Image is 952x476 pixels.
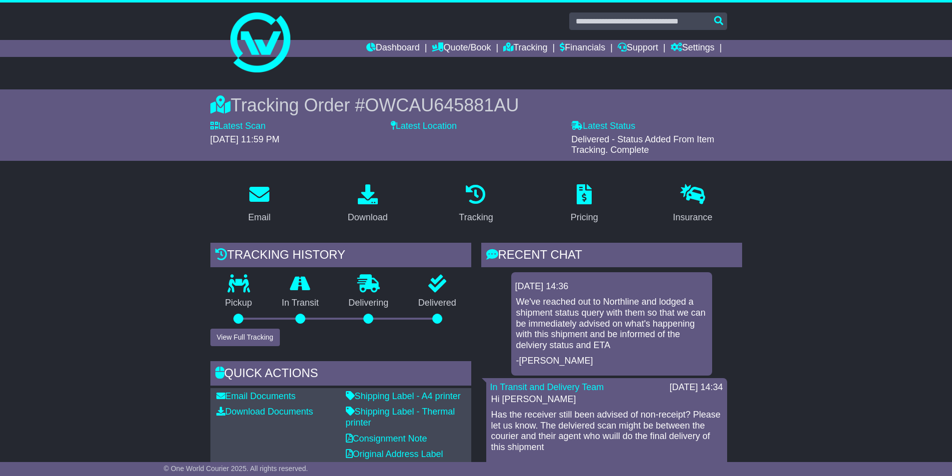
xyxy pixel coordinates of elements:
a: Download Documents [216,407,313,417]
a: Settings [671,40,715,57]
a: Download [341,181,394,228]
p: Delivered [403,298,471,309]
div: RECENT CHAT [481,243,742,270]
label: Latest Scan [210,121,266,132]
a: Email [241,181,277,228]
div: [DATE] 14:36 [515,281,708,292]
span: © One World Courier 2025. All rights reserved. [164,465,308,473]
p: Hi [PERSON_NAME] [491,394,722,405]
a: Tracking [503,40,547,57]
div: Pricing [571,211,598,224]
span: [DATE] 11:59 PM [210,134,280,144]
label: Latest Status [571,121,635,132]
p: Has the receiver still been advised of non-receipt? Please let us know. The delviered scan might ... [491,410,722,453]
p: Pickup [210,298,267,309]
div: Tracking [459,211,493,224]
a: Original Address Label [346,449,443,459]
div: Tracking history [210,243,471,270]
label: Latest Location [391,121,457,132]
a: Financials [560,40,605,57]
a: In Transit and Delivery Team [490,382,604,392]
div: Tracking Order # [210,94,742,116]
div: [DATE] 14:34 [670,382,723,393]
a: Dashboard [366,40,420,57]
p: In Transit [267,298,334,309]
div: Insurance [673,211,713,224]
p: Delivering [334,298,404,309]
span: OWCAU645881AU [365,95,519,115]
a: Shipping Label - Thermal printer [346,407,455,428]
button: View Full Tracking [210,329,280,346]
a: Support [618,40,658,57]
span: Delivered - Status Added From Item Tracking. Complete [571,134,714,155]
a: Quote/Book [432,40,491,57]
a: Shipping Label - A4 printer [346,391,461,401]
a: Tracking [452,181,499,228]
p: We've reached out to Northline and lodged a shipment status query with them so that we can be imm... [516,297,707,351]
a: Consignment Note [346,434,427,444]
p: -[PERSON_NAME] [516,356,707,367]
div: Download [348,211,388,224]
div: Email [248,211,270,224]
a: Email Documents [216,391,296,401]
a: Pricing [564,181,605,228]
a: Insurance [667,181,719,228]
div: Quick Actions [210,361,471,388]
